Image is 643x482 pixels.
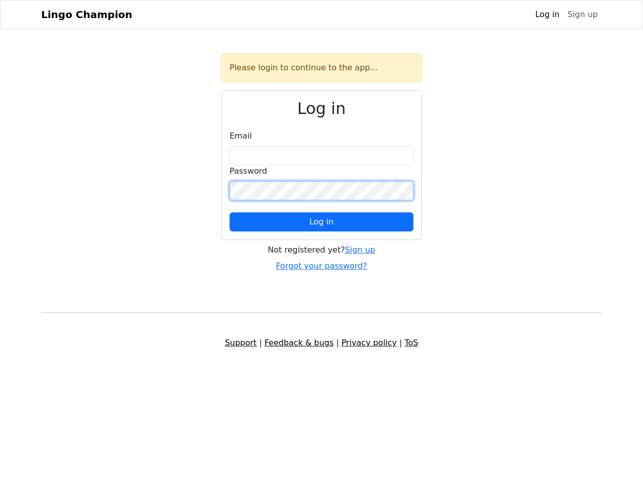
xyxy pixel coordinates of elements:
a: Sign up [345,245,375,255]
button: Log in [230,212,413,231]
div: Not registered yet? [221,244,422,256]
a: Support [225,338,257,347]
div: Please login to continue to the app... [221,53,422,82]
a: Feedback & bugs [264,338,334,347]
span: Log in [309,217,334,226]
a: ToS [404,338,418,347]
a: Forgot your password? [276,261,367,271]
label: Password [230,165,267,177]
a: Lingo Champion [41,5,132,25]
a: Log in [531,5,563,25]
a: Sign up [564,5,602,25]
h2: Log in [230,99,413,118]
label: Email [230,130,252,142]
a: Privacy policy [342,338,397,347]
div: | | | [35,337,608,349]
